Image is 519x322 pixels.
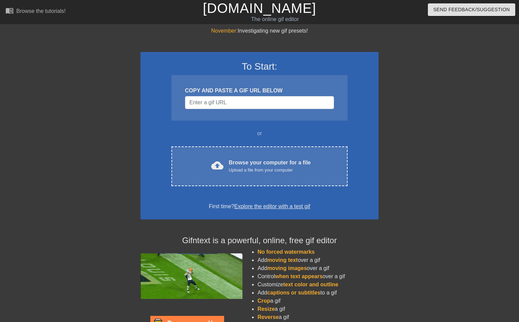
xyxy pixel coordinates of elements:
[267,257,298,263] span: moving text
[211,28,238,34] span: November:
[5,6,14,15] span: menu_book
[275,273,323,279] span: when text appears
[283,282,338,287] span: text color and outline
[257,314,279,320] span: Reverse
[257,264,379,272] li: Add over a gif
[229,159,311,174] div: Browse your computer for a file
[158,129,361,138] div: or
[257,305,379,313] li: a gif
[140,253,242,299] img: football_small.gif
[257,313,379,321] li: a gif
[428,3,515,16] button: Send Feedback/Suggestion
[267,290,320,296] span: captions or subtitles
[185,87,334,95] div: COPY AND PASTE A GIF URL BELOW
[149,202,370,211] div: First time?
[149,61,370,72] h3: To Start:
[257,256,379,264] li: Add over a gif
[16,8,66,14] div: Browse the tutorials!
[433,5,510,14] span: Send Feedback/Suggestion
[257,249,315,255] span: No forced watermarks
[5,6,66,17] a: Browse the tutorials!
[185,96,334,109] input: Username
[211,159,223,172] span: cloud_upload
[257,281,379,289] li: Customize
[257,298,270,304] span: Crop
[177,15,374,23] div: The online gif editor
[257,306,275,312] span: Resize
[140,236,379,246] h4: Gifntext is a powerful, online, free gif editor
[140,27,379,35] div: Investigating new gif presets!
[257,289,379,297] li: Add to a gif
[203,1,316,16] a: [DOMAIN_NAME]
[257,297,379,305] li: a gif
[267,265,307,271] span: moving images
[229,167,311,174] div: Upload a file from your computer
[234,203,310,209] a: Explore the editor with a test gif
[257,272,379,281] li: Control over a gif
